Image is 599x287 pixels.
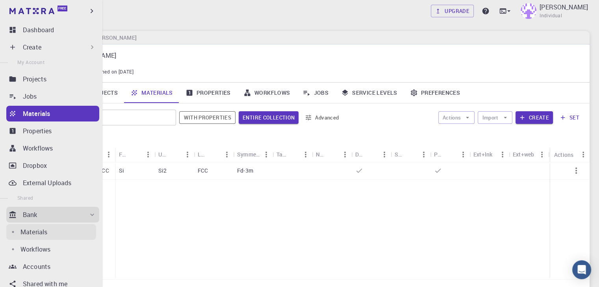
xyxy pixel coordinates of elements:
a: Jobs [296,83,335,103]
img: logo [9,8,54,14]
button: Menu [457,148,469,161]
span: Filter throughout whole library including sets (folders) [239,111,299,124]
div: Non-periodic [316,147,326,162]
button: Menu [299,148,312,161]
button: Menu [102,148,115,161]
div: Formula [115,147,154,162]
button: Entire collection [239,111,299,124]
p: Properties [23,126,52,136]
button: Sort [169,148,181,161]
button: Import [478,111,512,124]
div: Ext+lnk [469,147,509,162]
div: Formula [119,147,129,162]
button: Menu [577,148,590,161]
a: Materials [6,106,99,121]
div: Shared [395,147,405,162]
button: Menu [221,148,233,161]
a: Service Levels [335,83,404,103]
span: Show only materials with calculated properties [179,111,236,124]
div: Public [430,147,469,162]
p: Create [23,42,41,52]
p: Jobs [23,92,37,101]
button: Menu [378,148,391,161]
a: Projects [6,71,99,87]
button: Menu [260,148,273,161]
span: My Account [17,59,45,65]
button: set [556,111,583,124]
img: Dipesh Rana [521,3,536,19]
p: Materials [20,227,47,237]
div: Symmetry [233,147,273,162]
div: Public [434,147,444,162]
button: Sort [287,148,299,161]
div: Create [6,39,99,55]
div: Tags [276,147,287,162]
div: Ext+web [513,147,534,162]
div: Lattice [198,147,208,162]
button: Menu [181,148,194,161]
button: Sort [405,148,417,161]
p: Materials [23,109,50,118]
p: Bank [23,210,37,219]
button: Actions [438,111,475,124]
button: Menu [536,148,548,161]
a: Materials [6,224,96,240]
a: Workflows [6,140,99,156]
button: Advanced [302,111,343,124]
span: Shared [17,195,33,201]
a: Materials [124,83,179,103]
p: External Uploads [23,178,71,188]
p: Workflows [20,245,50,254]
button: Sort [208,148,221,161]
div: Unit Cell Formula [154,147,194,162]
a: Upgrade [431,5,474,17]
span: Support [16,6,44,13]
a: Dashboard [6,22,99,38]
p: FCC [198,167,208,175]
p: Projects [23,74,46,84]
a: External Uploads [6,175,99,191]
p: Workflows [23,143,53,153]
p: Si2 [158,167,167,175]
div: Default [351,147,391,162]
button: Menu [496,148,509,161]
span: Individual [540,12,562,20]
a: Properties [179,83,237,103]
button: Sort [326,148,339,161]
a: Accounts [6,259,99,274]
a: Properties [6,123,99,139]
p: Si [119,167,124,175]
button: Sort [365,148,378,161]
a: Jobs [6,88,99,104]
div: Lattice [194,147,233,162]
div: Non-periodic [312,147,351,162]
div: Actions [550,147,590,162]
div: Actions [554,147,573,162]
div: Bank [6,207,99,223]
p: [PERSON_NAME] [68,51,577,60]
a: Preferences [404,83,466,103]
button: Sort [444,148,457,161]
button: Sort [129,148,142,161]
a: Workflows [6,241,96,257]
p: Accounts [23,262,50,271]
span: Joined on [DATE] [95,68,134,76]
div: Ext+lnk [473,147,492,162]
div: Open Intercom Messenger [572,260,591,279]
p: Dropbox [23,161,47,170]
div: Ext+web [509,147,548,162]
div: Default [355,147,365,162]
div: Tags [273,147,312,162]
div: Unit Cell Formula [158,147,169,162]
h6: [PERSON_NAME] [90,33,136,42]
div: - [548,162,588,180]
a: Dropbox [6,158,99,173]
button: Menu [417,148,430,161]
div: Symmetry [237,147,260,162]
div: Shared [391,147,430,162]
p: [PERSON_NAME] [540,2,588,12]
button: Create [516,111,553,124]
button: Menu [142,148,154,161]
p: Dashboard [23,25,54,35]
button: Menu [339,148,351,161]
